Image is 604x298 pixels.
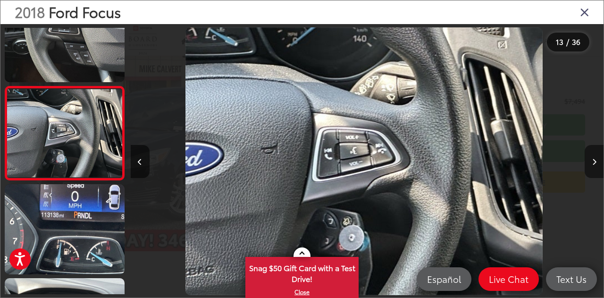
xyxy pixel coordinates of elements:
[484,273,533,285] span: Live Chat
[585,145,604,178] button: Next image
[6,89,123,177] img: 2018 Ford Focus SE
[556,36,563,47] span: 13
[185,27,543,296] img: 2018 Ford Focus SE
[572,36,580,47] span: 36
[127,27,600,296] div: 2018 Ford Focus SE 12
[246,258,358,287] span: Snag $50 Gift Card with a Test Drive!
[565,39,570,45] span: /
[422,273,466,285] span: Español
[552,273,591,285] span: Text Us
[546,267,597,291] a: Text Us
[478,267,539,291] a: Live Chat
[49,1,121,22] span: Ford Focus
[3,184,126,275] img: 2018 Ford Focus SE
[417,267,471,291] a: Español
[131,145,150,178] button: Previous image
[15,1,45,22] span: 2018
[580,6,589,18] i: Close gallery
